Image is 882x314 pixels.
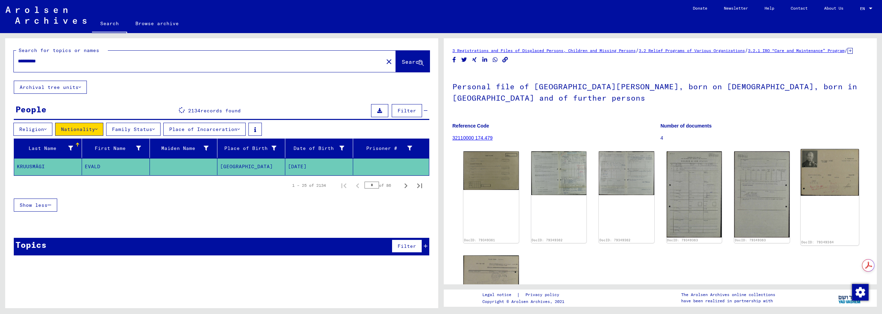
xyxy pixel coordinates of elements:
button: Copy link [502,55,509,64]
p: have been realized in partnership with [681,298,775,304]
span: / [844,47,848,53]
span: / [636,47,639,53]
mat-cell: [DATE] [285,158,353,175]
p: 4 [660,134,868,142]
button: Last page [413,179,427,192]
img: Change consent [852,284,869,301]
a: 3.2 Relief Programs of Various Organizations [639,48,745,53]
mat-header-cell: Maiden Name [150,139,218,158]
img: 002.jpg [734,151,790,237]
button: Filter [392,104,422,117]
b: Number of documents [660,123,712,129]
mat-cell: EVALD [82,158,150,175]
img: Arolsen_neg.svg [6,7,86,24]
button: Family Status [106,123,161,136]
a: DocID: 79349362 [532,238,563,242]
a: DocID: 79349363 [667,238,698,242]
div: Maiden Name [153,143,217,154]
div: Place of Birth [220,143,285,154]
button: Share on LinkedIn [481,55,489,64]
mat-label: Search for topics or names [19,47,99,53]
div: Prisoner # [356,145,412,152]
div: Prisoner # [356,143,421,154]
mat-icon: close [385,58,393,66]
div: First Name [85,145,141,152]
span: Show less [20,202,48,208]
button: First page [337,179,351,192]
span: 2134 [188,108,201,114]
div: 1 – 25 of 2134 [292,182,326,189]
img: yv_logo.png [837,289,863,306]
a: 32110000 174.479 [452,135,493,141]
span: EN [860,6,868,11]
img: 001.jpg [463,151,519,190]
div: First Name [85,143,150,154]
button: Next page [399,179,413,192]
div: Place of Birth [220,145,276,152]
img: 001.jpg [800,149,859,196]
button: Religion [13,123,52,136]
mat-header-cell: Last Name [14,139,82,158]
img: 002.jpg [599,151,654,195]
button: Show less [14,199,57,212]
div: Change consent [852,284,868,300]
a: DocID: 79349364 [801,240,834,244]
mat-header-cell: Date of Birth [285,139,353,158]
button: Archival tree units [14,81,87,94]
a: Browse archive [127,15,187,32]
span: / [745,47,748,53]
div: of 86 [365,182,399,189]
a: Privacy policy [520,291,567,298]
p: Copyright © Arolsen Archives, 2021 [482,298,567,305]
button: Clear [382,54,396,68]
img: 001.jpg [531,151,587,195]
a: 3 Registrations and Files of Displaced Persons, Children and Missing Persons [452,48,636,53]
mat-cell: [GEOGRAPHIC_DATA] [217,158,285,175]
span: records found [201,108,241,114]
a: Search [92,15,127,33]
a: Legal notice [482,291,517,298]
img: 002.jpg [463,255,519,300]
button: Share on WhatsApp [492,55,499,64]
mat-header-cell: Place of Birth [217,139,285,158]
div: Date of Birth [288,143,353,154]
button: Share on Twitter [461,55,468,64]
div: Last Name [17,145,73,152]
img: 001.jpg [667,151,722,237]
div: Date of Birth [288,145,344,152]
span: Search [402,58,422,65]
button: Filter [392,240,422,253]
div: Topics [16,239,47,251]
b: Reference Code [452,123,489,129]
button: Search [396,51,430,72]
span: Filter [398,108,416,114]
div: Maiden Name [153,145,209,152]
h1: Personal file of [GEOGRAPHIC_DATA][PERSON_NAME], born on [DEMOGRAPHIC_DATA], born in [GEOGRAPHIC_... [452,71,868,112]
div: | [482,291,567,298]
a: DocID: 79349363 [735,238,766,242]
button: Previous page [351,179,365,192]
mat-header-cell: Prisoner # [353,139,429,158]
a: 3.2.1 IRO “Care and Maintenance” Program [748,48,844,53]
span: Filter [398,243,416,249]
p: The Arolsen Archives online collections [681,292,775,298]
a: DocID: 79349361 [464,238,495,242]
mat-cell: KRUUSMÄGI [14,158,82,175]
div: Last Name [17,143,82,154]
button: Share on Facebook [451,55,458,64]
button: Place of Incarceration [163,123,246,136]
a: DocID: 79349362 [599,238,630,242]
mat-header-cell: First Name [82,139,150,158]
button: Share on Xing [471,55,478,64]
button: Nationality [55,123,103,136]
div: People [16,103,47,115]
